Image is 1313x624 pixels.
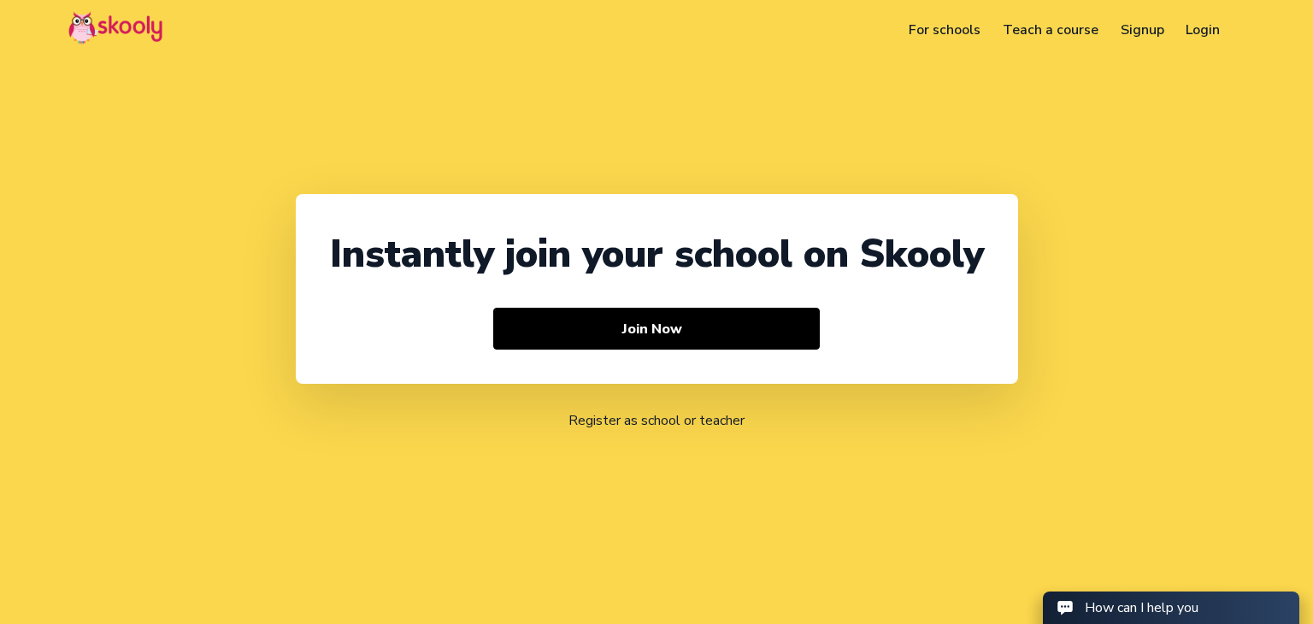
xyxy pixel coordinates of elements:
[1110,16,1175,44] a: Signup
[68,11,162,44] img: Skooly
[568,411,745,430] a: Register as school or teacher
[992,16,1110,44] a: Teach a course
[898,16,992,44] a: For schools
[493,308,821,350] button: Join Now
[1175,16,1231,44] a: Login
[330,228,984,280] div: Instantly join your school on Skooly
